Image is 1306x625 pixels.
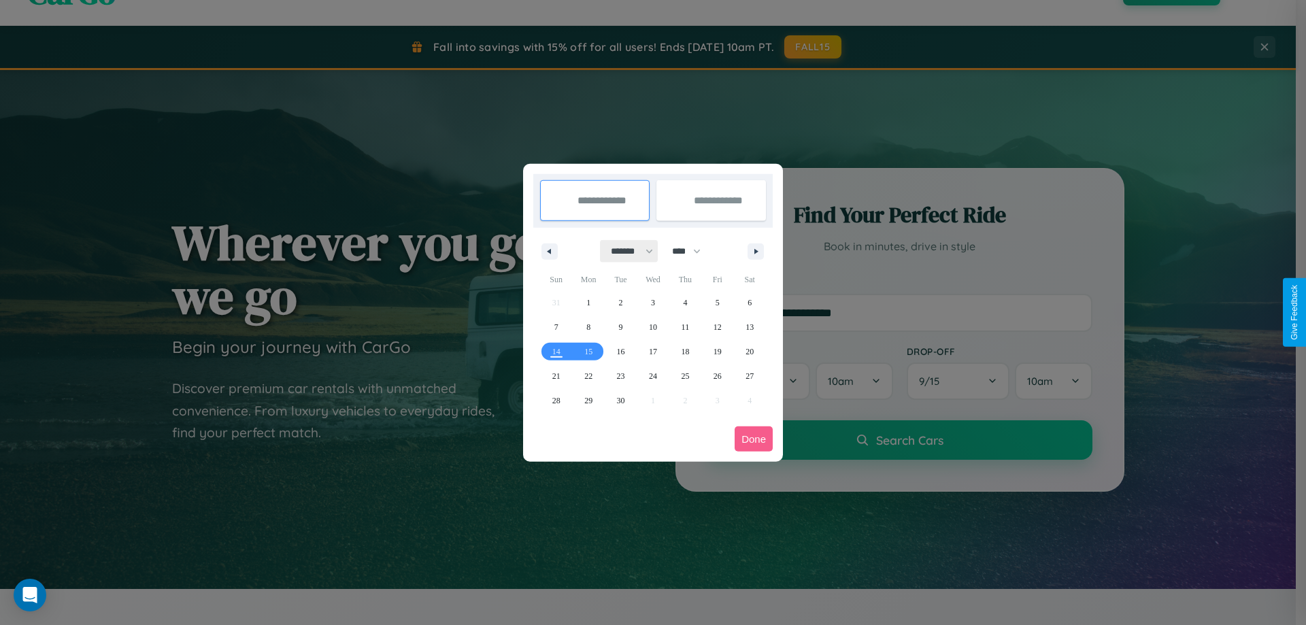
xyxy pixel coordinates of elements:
span: 18 [681,339,689,364]
button: 21 [540,364,572,388]
button: 9 [605,315,637,339]
button: 15 [572,339,604,364]
span: 9 [619,315,623,339]
span: 1 [586,290,590,315]
span: Thu [669,269,701,290]
span: 11 [682,315,690,339]
span: 12 [714,315,722,339]
button: 2 [605,290,637,315]
span: 26 [714,364,722,388]
button: 4 [669,290,701,315]
button: 13 [734,315,766,339]
button: 5 [701,290,733,315]
span: 22 [584,364,592,388]
span: 4 [683,290,687,315]
span: 8 [586,315,590,339]
span: 19 [714,339,722,364]
button: 20 [734,339,766,364]
span: 25 [681,364,689,388]
span: Sun [540,269,572,290]
span: 6 [748,290,752,315]
button: 27 [734,364,766,388]
button: 10 [637,315,669,339]
span: 28 [552,388,560,413]
div: Open Intercom Messenger [14,579,46,611]
div: Give Feedback [1290,285,1299,340]
button: 7 [540,315,572,339]
button: 18 [669,339,701,364]
span: 7 [554,315,558,339]
span: 23 [617,364,625,388]
span: Sat [734,269,766,290]
button: 16 [605,339,637,364]
button: 8 [572,315,604,339]
span: 5 [716,290,720,315]
button: 22 [572,364,604,388]
span: 24 [649,364,657,388]
span: Tue [605,269,637,290]
span: 14 [552,339,560,364]
button: 3 [637,290,669,315]
button: 17 [637,339,669,364]
button: 11 [669,315,701,339]
button: 19 [701,339,733,364]
button: 6 [734,290,766,315]
span: Mon [572,269,604,290]
span: 13 [746,315,754,339]
button: 28 [540,388,572,413]
button: 30 [605,388,637,413]
span: 20 [746,339,754,364]
button: 14 [540,339,572,364]
button: 12 [701,315,733,339]
span: 10 [649,315,657,339]
span: 21 [552,364,560,388]
span: 30 [617,388,625,413]
span: 17 [649,339,657,364]
span: Wed [637,269,669,290]
button: 26 [701,364,733,388]
span: 27 [746,364,754,388]
button: Done [735,426,773,452]
button: 25 [669,364,701,388]
button: 1 [572,290,604,315]
button: 24 [637,364,669,388]
span: 2 [619,290,623,315]
button: 29 [572,388,604,413]
span: 29 [584,388,592,413]
span: 16 [617,339,625,364]
button: 23 [605,364,637,388]
span: 3 [651,290,655,315]
span: Fri [701,269,733,290]
span: 15 [584,339,592,364]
